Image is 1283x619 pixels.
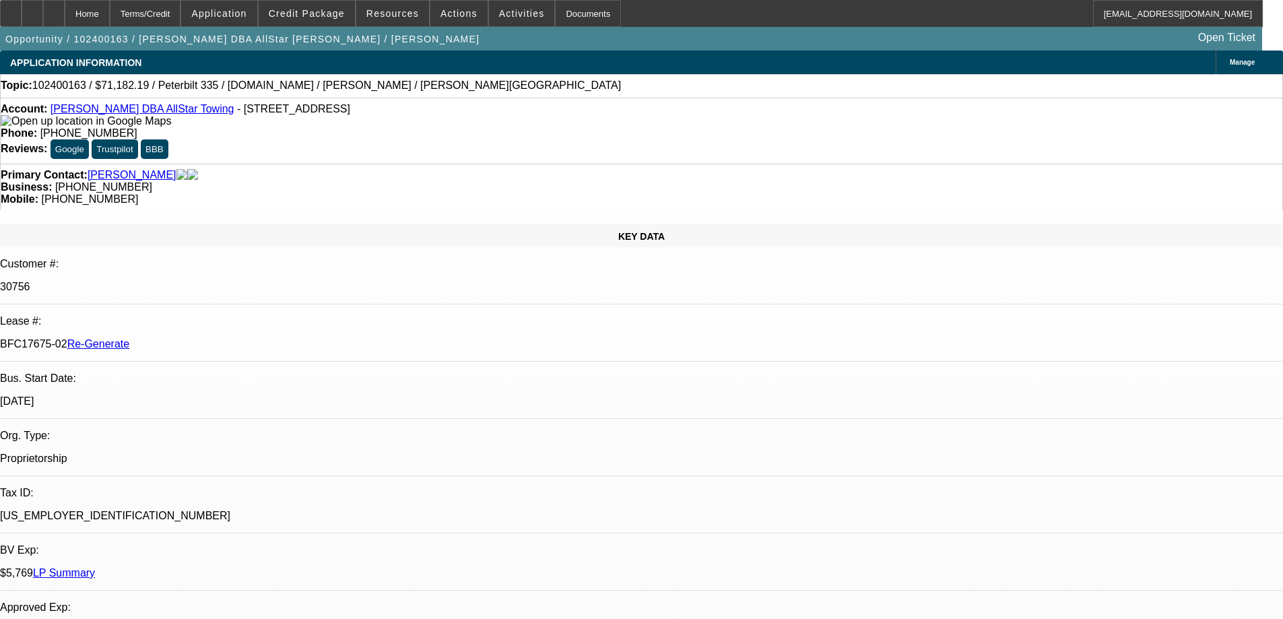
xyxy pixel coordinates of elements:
[440,8,478,19] span: Actions
[181,1,257,26] button: Application
[366,8,419,19] span: Resources
[269,8,345,19] span: Credit Package
[40,127,137,139] span: [PHONE_NUMBER]
[1,193,38,205] strong: Mobile:
[237,103,350,115] span: - [STREET_ADDRESS]
[10,57,141,68] span: APPLICATION INFORMATION
[356,1,429,26] button: Resources
[32,79,621,92] span: 102400163 / $71,182.19 / Peterbilt 335 / [DOMAIN_NAME] / [PERSON_NAME] / [PERSON_NAME][GEOGRAPHIC...
[618,231,665,242] span: KEY DATA
[430,1,488,26] button: Actions
[1,143,47,154] strong: Reviews:
[1,127,37,139] strong: Phone:
[1230,59,1255,66] span: Manage
[191,8,246,19] span: Application
[259,1,355,26] button: Credit Package
[55,181,152,193] span: [PHONE_NUMBER]
[1,169,88,181] strong: Primary Contact:
[1,79,32,92] strong: Topic:
[88,169,176,181] a: [PERSON_NAME]
[1193,26,1261,49] a: Open Ticket
[33,567,95,579] a: LP Summary
[1,181,52,193] strong: Business:
[141,139,168,159] button: BBB
[92,139,137,159] button: Trustpilot
[176,169,187,181] img: facebook-icon.png
[489,1,555,26] button: Activities
[67,338,130,350] a: Re-Generate
[5,34,480,44] span: Opportunity / 102400163 / [PERSON_NAME] DBA AllStar [PERSON_NAME] / [PERSON_NAME]
[187,169,198,181] img: linkedin-icon.png
[51,139,89,159] button: Google
[1,115,171,127] a: View Google Maps
[51,103,234,115] a: [PERSON_NAME] DBA AllStar Towing
[41,193,138,205] span: [PHONE_NUMBER]
[1,103,47,115] strong: Account:
[499,8,545,19] span: Activities
[1,115,171,127] img: Open up location in Google Maps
